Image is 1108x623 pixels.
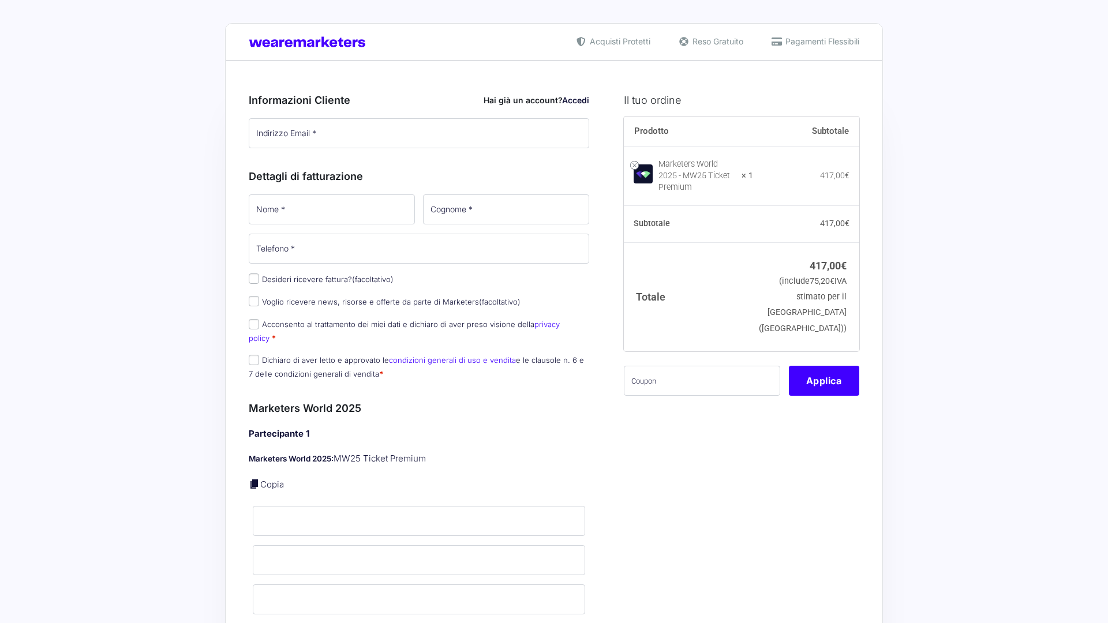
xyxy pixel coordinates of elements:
[484,94,589,106] div: Hai già un account?
[249,92,589,108] h3: Informazioni Cliente
[830,276,834,286] span: €
[624,366,780,396] input: Coupon
[249,400,589,416] h3: Marketers World 2025
[249,355,584,378] label: Dichiaro di aver letto e approvato le e le clausole n. 6 e 7 delle condizioni generali di vendita
[690,35,743,47] span: Reso Gratuito
[249,273,259,284] input: Desideri ricevere fattura?(facoltativo)
[810,276,834,286] span: 75,20
[624,92,859,108] h3: Il tuo ordine
[783,35,859,47] span: Pagamenti Flessibili
[260,479,284,490] a: Copia
[249,296,259,306] input: Voglio ricevere news, risorse e offerte da parte di Marketers(facoltativo)
[249,454,334,463] strong: Marketers World 2025:
[249,118,589,148] input: Indirizzo Email *
[249,297,521,306] label: Voglio ricevere news, risorse e offerte da parte di Marketers
[753,117,859,147] th: Subtotale
[423,194,589,224] input: Cognome *
[249,478,260,490] a: Copia i dettagli dell'acquirente
[845,171,849,180] span: €
[249,319,259,329] input: Acconsento al trattamento dei miei dati e dichiaro di aver preso visione dellaprivacy policy
[249,452,589,466] p: MW25 Ticket Premium
[742,170,753,182] strong: × 1
[479,297,521,306] span: (facoltativo)
[587,35,650,47] span: Acquisti Protetti
[841,260,847,272] span: €
[658,159,735,193] div: Marketers World 2025 - MW25 Ticket Premium
[624,242,754,351] th: Totale
[249,234,589,264] input: Telefono *
[789,366,859,396] button: Applica
[624,206,754,243] th: Subtotale
[249,168,589,184] h3: Dettagli di fatturazione
[624,117,754,147] th: Prodotto
[249,427,589,441] h4: Partecipante 1
[249,275,394,284] label: Desideri ricevere fattura?
[820,219,849,228] bdi: 417,00
[249,355,259,365] input: Dichiaro di aver letto e approvato lecondizioni generali di uso e venditae le clausole n. 6 e 7 d...
[562,95,589,105] a: Accedi
[352,275,394,284] span: (facoltativo)
[389,355,516,365] a: condizioni generali di uso e vendita
[820,171,849,180] bdi: 417,00
[634,164,653,183] img: Marketers World 2025 - MW25 Ticket Premium
[249,194,415,224] input: Nome *
[810,260,847,272] bdi: 417,00
[759,276,847,333] small: (include IVA stimato per il [GEOGRAPHIC_DATA] ([GEOGRAPHIC_DATA]))
[249,320,560,342] label: Acconsento al trattamento dei miei dati e dichiaro di aver preso visione della
[845,219,849,228] span: €
[249,320,560,342] a: privacy policy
